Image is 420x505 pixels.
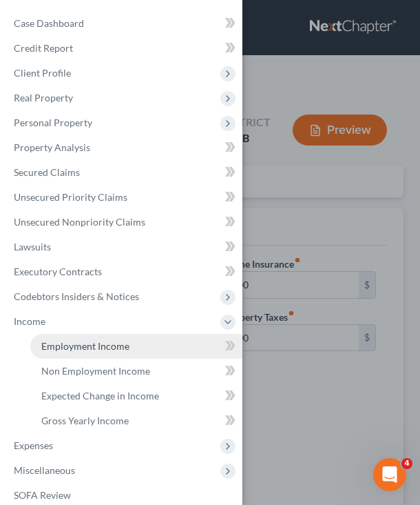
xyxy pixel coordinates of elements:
a: Non Employment Income [30,359,242,384]
a: Gross Yearly Income [30,408,242,433]
span: Client Profile [14,67,71,79]
span: Non Employment Income [41,365,150,377]
span: Employment Income [41,340,129,352]
span: Credit Report [14,42,73,54]
a: Case Dashboard [3,11,242,36]
span: SOFA Review [14,489,71,501]
span: Case Dashboard [14,17,84,29]
a: Executory Contracts [3,259,242,284]
span: Real Property [14,92,73,103]
span: 4 [401,458,412,469]
span: Codebtors Insiders & Notices [14,290,139,302]
iframe: Intercom live chat [373,458,406,491]
span: Gross Yearly Income [41,415,129,426]
a: Property Analysis [3,135,242,160]
a: Unsecured Nonpriority Claims [3,210,242,235]
a: Credit Report [3,36,242,61]
span: Executory Contracts [14,266,102,277]
span: Miscellaneous [14,464,75,476]
a: Expected Change in Income [30,384,242,408]
span: Secured Claims [14,166,80,178]
span: Unsecured Nonpriority Claims [14,216,145,228]
a: Unsecured Priority Claims [3,185,242,210]
span: Personal Property [14,117,92,128]
span: Property Analysis [14,141,90,153]
a: Employment Income [30,334,242,359]
a: Secured Claims [3,160,242,185]
span: Unsecured Priority Claims [14,191,127,203]
span: Income [14,315,45,327]
span: Expected Change in Income [41,390,159,402]
span: Expenses [14,439,53,451]
a: Lawsuits [3,235,242,259]
span: Lawsuits [14,241,51,253]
